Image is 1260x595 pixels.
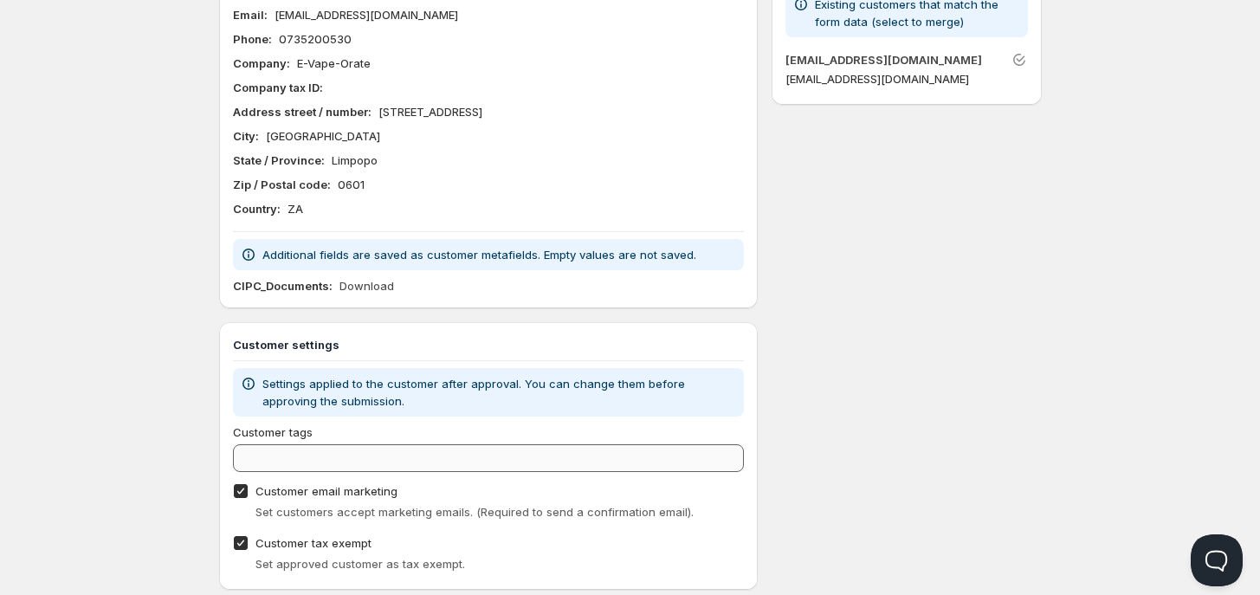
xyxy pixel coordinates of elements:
span: Customer tax exempt [255,536,372,550]
b: Company tax ID : [233,81,323,94]
p: Limpopo [332,152,378,169]
b: Zip / Postal code : [233,178,331,191]
span: Customer email marketing [255,484,397,498]
p: Settings applied to the customer after approval. You can change them before approving the submiss... [262,375,738,410]
p: 0735200530 [279,30,352,48]
b: Email : [233,8,268,22]
p: Additional fields are saved as customer metafields. Empty values are not saved. [262,246,696,263]
a: [EMAIL_ADDRESS][DOMAIN_NAME] [785,53,982,67]
p: ZA [288,200,303,217]
span: Customer tags [233,425,313,439]
b: CIPC_Documents : [233,279,333,293]
p: 0601 [338,176,365,193]
h3: Customer settings [233,336,745,353]
b: Country : [233,202,281,216]
b: Phone : [233,32,272,46]
p: E-Vape-Orate [297,55,371,72]
button: Unlink [1007,48,1031,72]
p: [GEOGRAPHIC_DATA] [266,127,380,145]
p: [STREET_ADDRESS] [378,103,482,120]
span: Set approved customer as tax exempt. [255,557,465,571]
iframe: Help Scout Beacon - Open [1191,534,1243,586]
p: [EMAIL_ADDRESS][DOMAIN_NAME] [785,70,1027,87]
b: Company : [233,56,290,70]
span: Set customers accept marketing emails. (Required to send a confirmation email). [255,505,694,519]
b: City : [233,129,259,143]
p: [EMAIL_ADDRESS][DOMAIN_NAME] [275,6,458,23]
a: Download [339,277,394,294]
b: State / Province : [233,153,325,167]
b: Address street / number : [233,105,372,119]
